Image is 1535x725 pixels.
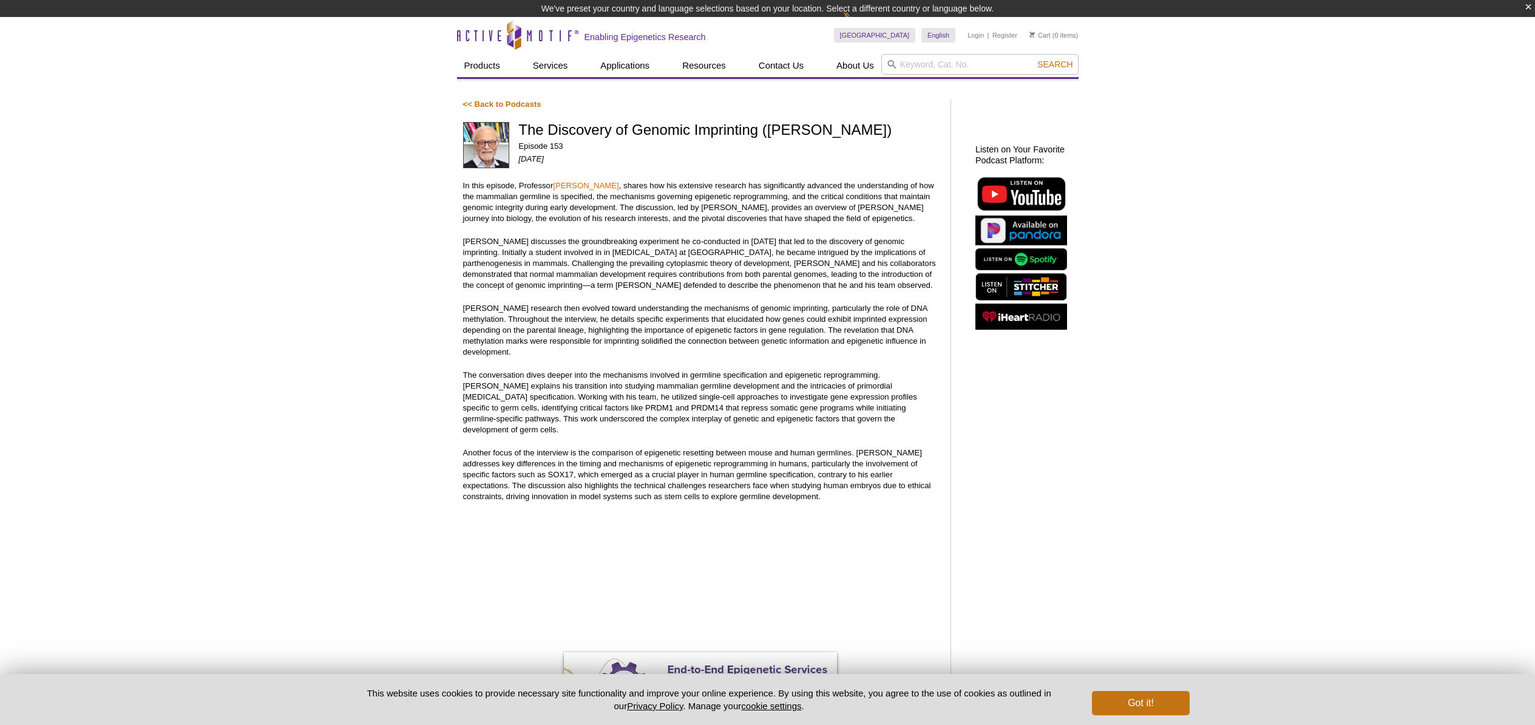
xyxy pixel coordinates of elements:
button: Got it! [1092,691,1189,715]
img: Listen on iHeartRadio [975,304,1067,330]
p: In this episode, Professor , shares how his extensive research has significantly advanced the und... [463,180,938,224]
p: [PERSON_NAME] discusses the groundbreaking experiment he co-conducted in [DATE] that led to the d... [463,236,938,291]
img: Listen on Stitcher [975,273,1067,301]
a: [GEOGRAPHIC_DATA] [834,28,916,43]
img: Change Here [843,9,875,38]
a: Applications [593,54,657,77]
a: Services [526,54,575,77]
h2: Listen on Your Favorite Podcast Platform: [975,144,1072,166]
a: Login [967,31,984,39]
p: The conversation dives deeper into the mechanisms involved in germline specification and epigenet... [463,370,938,435]
a: Cart [1029,31,1051,39]
img: Your Cart [1029,32,1035,38]
iframe: The Discovery of Genomic Imprinting (Azim Surani) [463,514,938,605]
img: Listen on Pandora [975,216,1067,245]
a: << Back to Podcasts [463,100,541,109]
a: Resources [675,54,733,77]
a: Products [457,54,507,77]
a: Contact Us [751,54,811,77]
li: (0 items) [1029,28,1079,43]
a: Register [992,31,1017,39]
a: About Us [829,54,881,77]
input: Keyword, Cat. No. [881,54,1079,75]
button: cookie settings [741,701,801,711]
span: Search [1037,60,1072,69]
h1: The Discovery of Genomic Imprinting ([PERSON_NAME]) [518,122,938,140]
img: Listen on YouTube [975,175,1067,213]
li: | [988,28,989,43]
img: Azim Surani [463,122,510,169]
p: [PERSON_NAME] research then evolved toward understanding the mechanisms of genomic imprinting, pa... [463,303,938,358]
em: [DATE] [518,154,544,163]
a: Privacy Policy [627,701,683,711]
p: Another focus of the interview is the comparison of epigenetic resetting between mouse and human ... [463,448,938,502]
p: This website uses cookies to provide necessary site functionality and improve your online experie... [346,687,1072,712]
a: [PERSON_NAME] [553,181,618,190]
a: English [921,28,955,43]
button: Search [1034,59,1076,70]
img: Listen on Spotify [975,248,1067,271]
p: Episode 153 [518,141,938,152]
h2: Enabling Epigenetics Research [585,32,706,43]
